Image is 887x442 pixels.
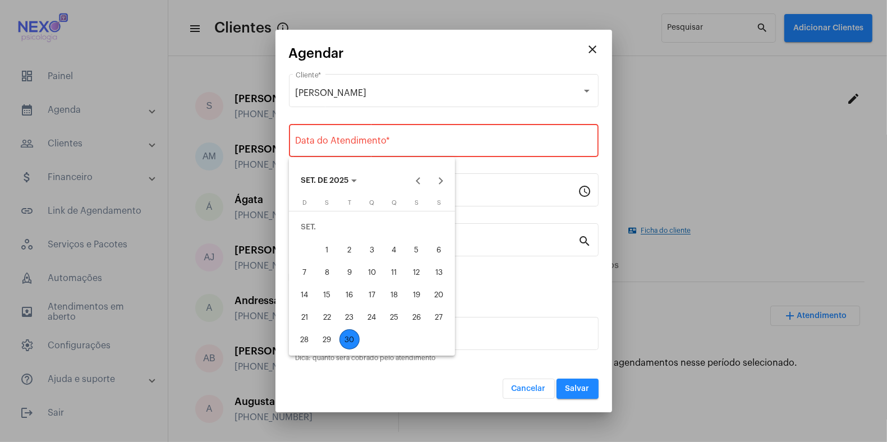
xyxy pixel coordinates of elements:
[293,216,451,238] td: SET.
[415,200,419,206] span: S
[407,240,427,260] div: 5
[407,307,427,327] div: 26
[295,329,315,349] div: 28
[406,306,428,328] button: 26 de setembro de 2025
[361,283,383,306] button: 17 de setembro de 2025
[392,200,397,206] span: Q
[362,284,382,305] div: 17
[338,238,361,261] button: 2 de setembro de 2025
[348,200,351,206] span: T
[317,329,337,349] div: 29
[317,262,337,282] div: 8
[317,307,337,327] div: 22
[428,238,451,261] button: 6 de setembro de 2025
[295,284,315,305] div: 14
[361,261,383,283] button: 10 de setembro de 2025
[361,306,383,328] button: 24 de setembro de 2025
[338,328,361,351] button: 30 de setembro de 2025
[428,283,451,306] button: 20 de setembro de 2025
[384,240,405,260] div: 4
[362,262,382,282] div: 10
[339,284,360,305] div: 16
[383,306,406,328] button: 25 de setembro de 2025
[407,262,427,282] div: 12
[384,284,405,305] div: 18
[407,284,427,305] div: 19
[325,200,329,206] span: S
[293,283,316,306] button: 14 de setembro de 2025
[361,238,383,261] button: 3 de setembro de 2025
[292,169,366,192] button: Choose month and year
[429,240,449,260] div: 6
[437,200,441,206] span: S
[429,262,449,282] div: 13
[338,261,361,283] button: 9 de setembro de 2025
[317,240,337,260] div: 1
[295,307,315,327] div: 21
[295,262,315,282] div: 7
[383,283,406,306] button: 18 de setembro de 2025
[339,307,360,327] div: 23
[406,283,428,306] button: 19 de setembro de 2025
[384,262,405,282] div: 11
[429,307,449,327] div: 27
[428,306,451,328] button: 27 de setembro de 2025
[316,238,338,261] button: 1 de setembro de 2025
[316,261,338,283] button: 8 de setembro de 2025
[316,328,338,351] button: 29 de setembro de 2025
[316,306,338,328] button: 22 de setembro de 2025
[369,200,374,206] span: Q
[406,238,428,261] button: 5 de setembro de 2025
[429,169,452,192] button: Next month
[302,200,307,206] span: D
[293,306,316,328] button: 21 de setembro de 2025
[362,307,382,327] div: 24
[407,169,429,192] button: Previous month
[383,261,406,283] button: 11 de setembro de 2025
[339,329,360,349] div: 30
[301,177,348,185] span: SET. DE 2025
[428,261,451,283] button: 13 de setembro de 2025
[383,238,406,261] button: 4 de setembro de 2025
[317,284,337,305] div: 15
[362,240,382,260] div: 3
[338,306,361,328] button: 23 de setembro de 2025
[429,284,449,305] div: 20
[339,240,360,260] div: 2
[384,307,405,327] div: 25
[339,262,360,282] div: 9
[293,328,316,351] button: 28 de setembro de 2025
[293,261,316,283] button: 7 de setembro de 2025
[406,261,428,283] button: 12 de setembro de 2025
[316,283,338,306] button: 15 de setembro de 2025
[338,283,361,306] button: 16 de setembro de 2025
